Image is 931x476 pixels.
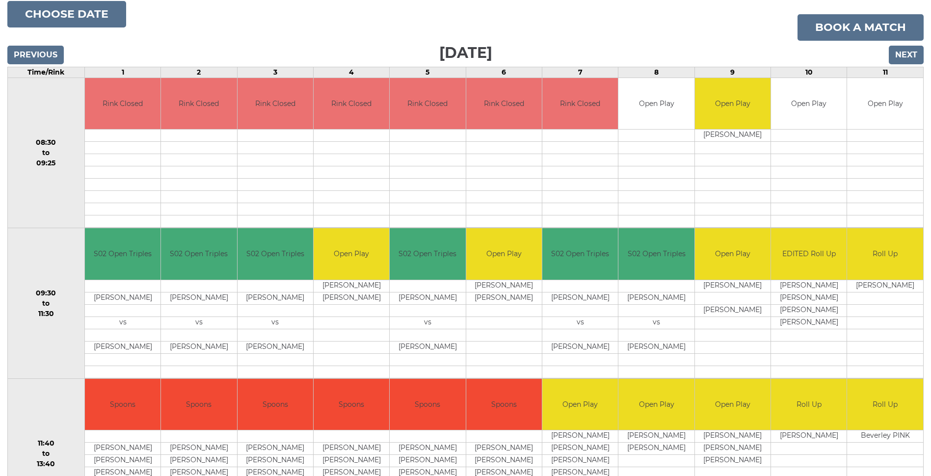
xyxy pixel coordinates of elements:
td: vs [390,317,465,329]
td: [PERSON_NAME] [161,455,237,467]
td: [PERSON_NAME] [466,455,542,467]
td: Rink Closed [161,78,237,130]
td: [PERSON_NAME] [771,280,847,292]
td: 7 [542,67,618,78]
td: Spoons [238,379,313,430]
td: 5 [390,67,466,78]
td: [PERSON_NAME] [542,455,618,467]
td: [PERSON_NAME] [314,455,389,467]
td: Rink Closed [314,78,389,130]
td: Roll Up [847,228,923,280]
td: S02 Open Triples [618,228,694,280]
td: vs [85,317,160,329]
td: [PERSON_NAME] [542,443,618,455]
td: [PERSON_NAME] [85,455,160,467]
td: [PERSON_NAME] [695,430,771,443]
td: [PERSON_NAME] [466,292,542,304]
td: [PERSON_NAME] [161,341,237,353]
td: Open Play [618,379,694,430]
td: Spoons [466,379,542,430]
td: Spoons [390,379,465,430]
td: 8 [618,67,694,78]
td: Open Play [618,78,694,130]
input: Next [889,46,924,64]
td: S02 Open Triples [238,228,313,280]
td: S02 Open Triples [542,228,618,280]
td: vs [618,317,694,329]
td: Roll Up [847,379,923,430]
td: [PERSON_NAME] [542,430,618,443]
td: Open Play [466,228,542,280]
td: [PERSON_NAME] [542,292,618,304]
td: [PERSON_NAME] [314,443,389,455]
td: [PERSON_NAME] [390,292,465,304]
td: Beverley PINK [847,430,923,443]
td: Rink Closed [542,78,618,130]
td: [PERSON_NAME] [695,455,771,467]
td: Rink Closed [238,78,313,130]
td: Rink Closed [466,78,542,130]
td: S02 Open Triples [390,228,465,280]
td: 2 [161,67,237,78]
td: [PERSON_NAME] [771,304,847,317]
td: 08:30 to 09:25 [8,78,85,228]
td: Spoons [314,379,389,430]
a: Book a match [798,14,924,41]
td: vs [542,317,618,329]
td: S02 Open Triples [85,228,160,280]
td: [PERSON_NAME] [390,443,465,455]
td: Open Play [771,78,847,130]
td: [PERSON_NAME] [85,292,160,304]
td: [PERSON_NAME] [618,341,694,353]
td: [PERSON_NAME] [161,443,237,455]
td: 9 [694,67,771,78]
td: vs [161,317,237,329]
td: 09:30 to 11:30 [8,228,85,379]
td: [PERSON_NAME] [238,341,313,353]
td: Rink Closed [85,78,160,130]
td: Open Play [542,379,618,430]
td: vs [238,317,313,329]
td: Roll Up [771,379,847,430]
td: Open Play [695,78,771,130]
td: [PERSON_NAME] [771,317,847,329]
td: [PERSON_NAME] [695,443,771,455]
td: [PERSON_NAME] [695,304,771,317]
td: [PERSON_NAME] [466,280,542,292]
td: [PERSON_NAME] [390,455,465,467]
td: [PERSON_NAME] [847,280,923,292]
td: 3 [237,67,313,78]
td: [PERSON_NAME] [390,341,465,353]
td: [PERSON_NAME] [542,341,618,353]
td: 4 [313,67,389,78]
td: [PERSON_NAME] [695,130,771,142]
td: 10 [771,67,847,78]
td: Open Play [314,228,389,280]
td: [PERSON_NAME] [771,292,847,304]
td: [PERSON_NAME] [238,443,313,455]
td: [PERSON_NAME] [771,430,847,443]
td: [PERSON_NAME] [618,292,694,304]
td: [PERSON_NAME] [161,292,237,304]
td: Open Play [695,379,771,430]
td: [PERSON_NAME] [85,443,160,455]
td: 6 [466,67,542,78]
td: Open Play [847,78,923,130]
td: [PERSON_NAME] [618,430,694,443]
td: Time/Rink [8,67,85,78]
td: Spoons [85,379,160,430]
td: [PERSON_NAME] [85,341,160,353]
td: [PERSON_NAME] [314,292,389,304]
td: EDITED Roll Up [771,228,847,280]
td: [PERSON_NAME] [238,292,313,304]
button: Choose date [7,1,126,27]
input: Previous [7,46,64,64]
td: Rink Closed [390,78,465,130]
td: [PERSON_NAME] [238,455,313,467]
td: [PERSON_NAME] [695,280,771,292]
td: [PERSON_NAME] [618,443,694,455]
td: S02 Open Triples [161,228,237,280]
td: [PERSON_NAME] [314,280,389,292]
td: [PERSON_NAME] [466,443,542,455]
td: Open Play [695,228,771,280]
